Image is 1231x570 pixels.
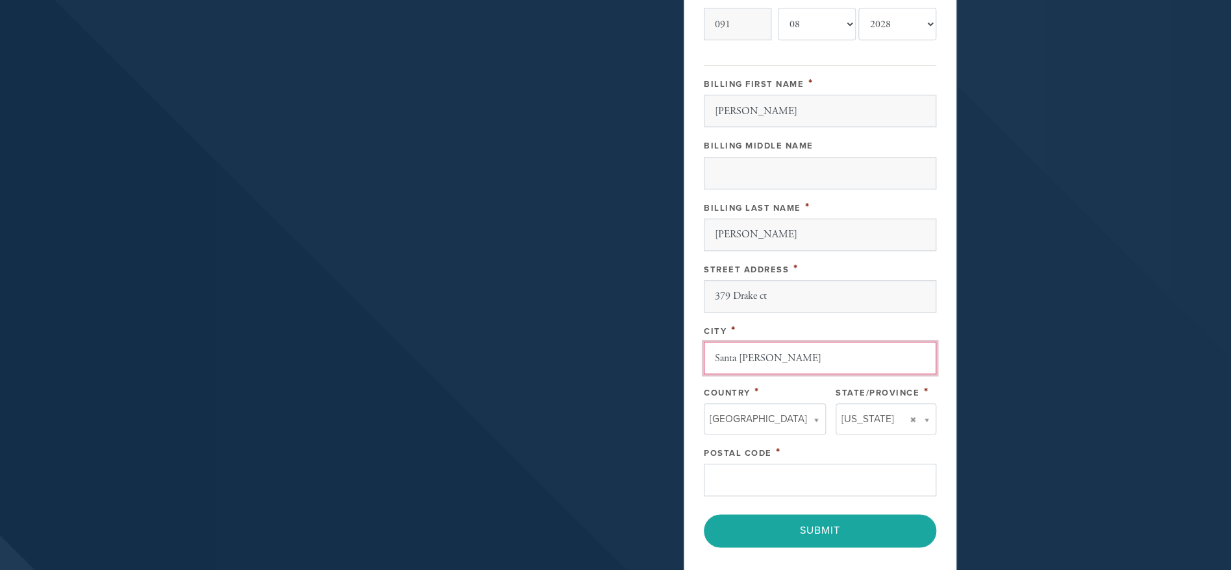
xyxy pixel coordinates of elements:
[793,261,799,276] span: This field is required.
[704,514,936,547] input: Submit
[858,8,936,40] select: Expiration Date year
[808,76,814,90] span: This field is required.
[731,323,736,337] span: This field is required.
[704,403,826,434] a: [GEOGRAPHIC_DATA]
[704,448,772,458] label: Postal Code
[704,388,751,398] label: Country
[704,79,804,89] label: Billing First Name
[704,265,789,275] label: Street Address
[841,410,894,427] span: [US_STATE]
[836,388,919,398] label: State/Province
[704,141,814,151] label: Billing Middle Name
[704,203,801,213] label: Billing Last Name
[776,445,781,459] span: This field is required.
[710,410,807,427] span: [GEOGRAPHIC_DATA]
[836,403,936,434] a: [US_STATE]
[754,385,760,399] span: This field is required.
[805,200,810,214] span: This field is required.
[704,326,727,337] label: City
[924,385,929,399] span: This field is required.
[778,8,856,40] select: Expiration Date month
